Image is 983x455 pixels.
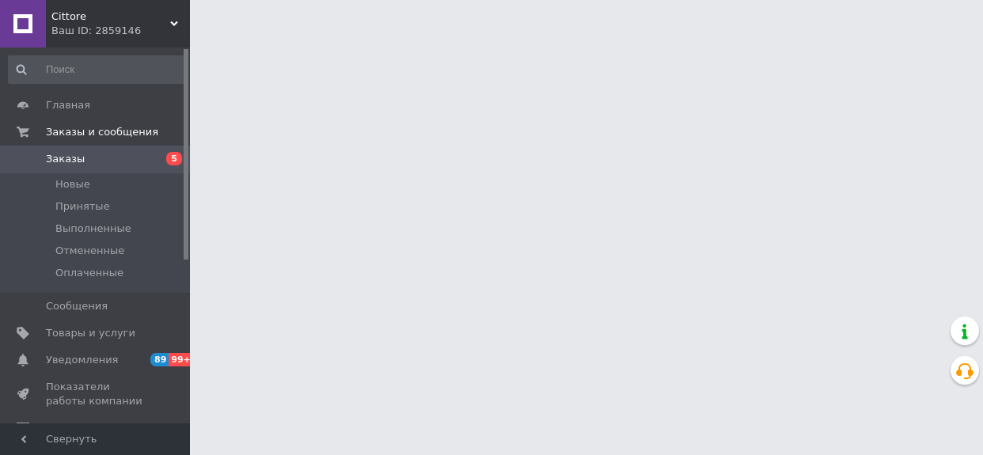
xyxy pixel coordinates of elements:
span: Заказы и сообщения [46,125,158,139]
span: Выполненные [55,222,131,236]
span: Отмененные [55,244,124,258]
span: Оплаченные [55,266,123,280]
span: Показатели работы компании [46,380,146,408]
span: 99+ [169,353,195,366]
span: Главная [46,98,90,112]
span: 89 [150,353,169,366]
span: Отзывы [46,421,88,435]
span: 5 [166,152,182,165]
span: Заказы [46,152,85,166]
div: Ваш ID: 2859146 [51,24,190,38]
span: Cittore [51,9,170,24]
input: Поиск [8,55,186,84]
span: Сообщения [46,299,108,313]
span: Принятые [55,199,110,214]
span: Новые [55,177,90,191]
span: Товары и услуги [46,326,135,340]
span: Уведомления [46,353,118,367]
